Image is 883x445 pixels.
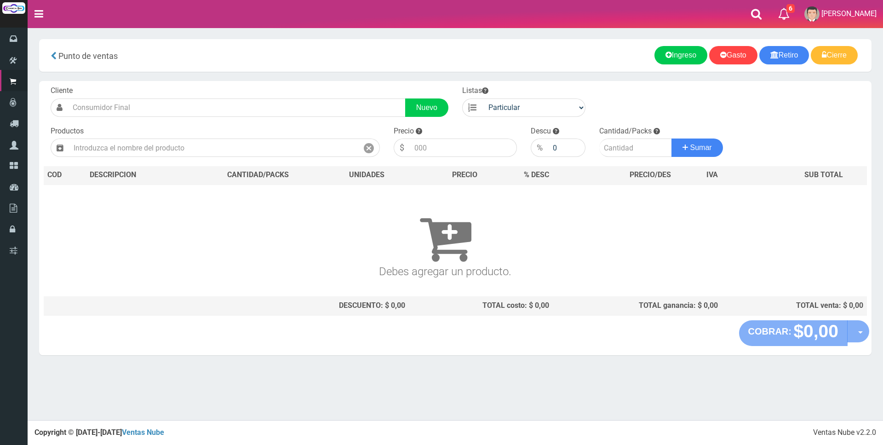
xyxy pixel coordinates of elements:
[410,139,517,157] input: 000
[68,98,406,117] input: Consumidor Final
[759,46,809,64] a: Retiro
[69,139,358,157] input: Introduzca el nombre del producto
[821,9,877,18] span: [PERSON_NAME]
[725,301,863,311] div: TOTAL venta: $ 0,00
[524,170,549,179] span: % DESC
[706,170,718,179] span: IVA
[531,126,551,137] label: Descu
[51,86,73,96] label: Cliente
[195,301,405,311] div: DESCUENTO: $ 0,00
[452,170,477,180] span: PRECIO
[394,139,410,157] div: $
[2,2,25,14] img: Logo grande
[786,4,795,13] span: 6
[556,301,718,311] div: TOTAL ganancia: $ 0,00
[690,144,712,151] span: Sumar
[671,139,723,157] button: Sumar
[51,126,84,137] label: Productos
[793,321,838,341] strong: $0,00
[394,126,414,137] label: Precio
[748,326,791,336] strong: COBRAR:
[34,428,164,437] strong: Copyright © [DATE]-[DATE]
[44,166,86,185] th: COD
[325,166,408,185] th: UNIDADES
[47,198,843,277] h3: Debes agregar un producto.
[599,139,672,157] input: Cantidad
[654,46,707,64] a: Ingreso
[413,301,550,311] div: TOTAL costo: $ 0,00
[462,86,488,96] label: Listas
[58,51,118,61] span: Punto de ventas
[739,320,848,346] button: COBRAR: $0,00
[709,46,757,64] a: Gasto
[191,166,325,185] th: CANTIDAD/PACKS
[86,166,191,185] th: DES
[531,139,548,157] div: %
[405,98,448,117] a: Nuevo
[630,170,671,179] span: PRECIO/DES
[599,126,652,137] label: Cantidad/Packs
[813,428,876,438] div: Ventas Nube v2.2.0
[548,139,585,157] input: 000
[804,6,820,22] img: User Image
[804,170,843,180] span: SUB TOTAL
[122,428,164,437] a: Ventas Nube
[811,46,858,64] a: Cierre
[103,170,136,179] span: CRIPCION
